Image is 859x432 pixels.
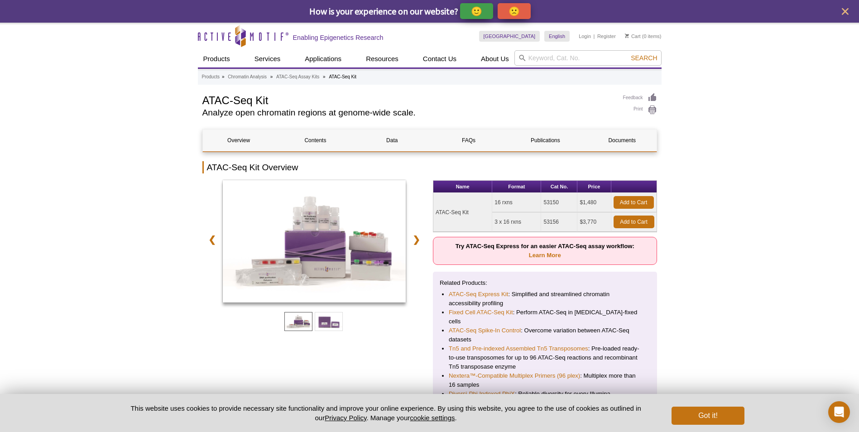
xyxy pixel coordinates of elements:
p: Related Products: [440,278,650,288]
a: ATAC-Seq Kit [223,180,406,305]
a: Applications [299,50,347,67]
td: ATAC-Seq Kit [433,193,492,232]
li: ATAC-Seq Kit [329,74,356,79]
p: 🙂 [471,5,482,17]
li: : Multiplex more than 16 samples [449,371,641,389]
a: Publications [509,130,581,151]
button: cookie settings [410,414,455,422]
h2: ATAC-Seq Kit Overview [202,161,657,173]
button: close [840,6,851,17]
th: Format [492,181,541,193]
a: Documents [586,130,658,151]
a: Cart [625,33,641,39]
img: ATAC-Seq Kit [223,180,406,302]
a: Print [623,105,657,115]
a: FAQs [432,130,504,151]
th: Price [577,181,611,193]
li: : Pre-loaded ready-to-use transposomes for up to 96 ATAC-Seq reactions and recombinant Tn5 transp... [449,344,641,371]
a: Tn5 and Pre-indexed Assembled Tn5 Transposomes [449,344,588,353]
a: Login [579,33,591,39]
a: Overview [203,130,275,151]
a: Register [597,33,616,39]
input: Keyword, Cat. No. [514,50,662,66]
td: 53150 [541,193,577,212]
td: 3 x 16 rxns [492,212,541,232]
button: Search [628,54,660,62]
a: Products [202,73,220,81]
a: English [544,31,570,42]
td: 16 rxns [492,193,541,212]
td: 53156 [541,212,577,232]
li: : Reliable diversity for every Illumina sequencing run [449,389,641,408]
a: Chromatin Analysis [228,73,267,81]
a: ❯ [407,229,426,250]
strong: Try ATAC-Seq Express for an easier ATAC-Seq assay workflow: [456,243,634,259]
a: Privacy Policy [325,414,366,422]
h2: Analyze open chromatin regions at genome-wide scale. [202,109,614,117]
th: Cat No. [541,181,577,193]
a: Products [198,50,235,67]
a: Contact Us [418,50,462,67]
a: ATAC-Seq Assay Kits [276,73,319,81]
li: » [270,74,273,79]
li: : Perform ATAC-Seq in [MEDICAL_DATA]-fixed cells [449,308,641,326]
a: Diversi-Phi Indexed PhiX [449,389,515,398]
h1: ATAC-Seq Kit [202,93,614,106]
a: [GEOGRAPHIC_DATA] [479,31,540,42]
li: | [594,31,595,42]
a: Resources [360,50,404,67]
a: ATAC-Seq Spike-In Control [449,326,521,335]
li: : Simplified and streamlined chromatin accessibility profiling [449,290,641,308]
a: ATAC-Seq Express Kit [449,290,508,299]
a: Contents [279,130,351,151]
h2: Enabling Epigenetics Research [293,34,384,42]
a: Services [249,50,286,67]
span: How is your experience on our website? [309,5,458,17]
li: (0 items) [625,31,662,42]
a: Add to Cart [614,196,654,209]
a: Fixed Cell ATAC-Seq Kit [449,308,513,317]
a: Feedback [623,93,657,103]
p: 🙁 [509,5,520,17]
li: : Overcome variation between ATAC-Seq datasets [449,326,641,344]
td: $3,770 [577,212,611,232]
li: » [323,74,326,79]
img: Your Cart [625,34,629,38]
button: Got it! [672,407,744,425]
a: About Us [475,50,514,67]
a: ❮ [202,229,222,250]
th: Name [433,181,492,193]
a: Nextera™-Compatible Multiplex Primers (96 plex) [449,371,580,380]
td: $1,480 [577,193,611,212]
a: Learn More [529,252,561,259]
p: This website uses cookies to provide necessary site functionality and improve your online experie... [115,403,657,422]
li: » [222,74,225,79]
span: Search [631,54,657,62]
a: Data [356,130,428,151]
a: Add to Cart [614,216,654,228]
div: Open Intercom Messenger [828,401,850,423]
